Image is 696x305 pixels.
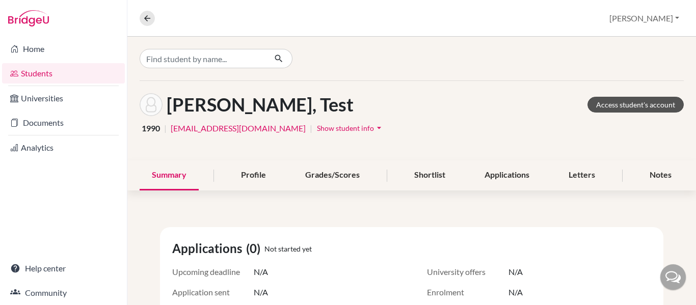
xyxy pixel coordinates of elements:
[2,63,125,84] a: Students
[427,286,508,298] span: Enrolment
[508,286,523,298] span: N/A
[427,266,508,278] span: University offers
[587,97,684,113] a: Access student's account
[142,122,160,134] span: 1990
[140,93,163,116] img: Test Rene's avatar
[167,94,354,116] h1: [PERSON_NAME], Test
[2,113,125,133] a: Documents
[172,286,254,298] span: Application sent
[637,160,684,190] div: Notes
[2,258,125,279] a: Help center
[164,122,167,134] span: |
[254,266,268,278] span: N/A
[317,124,374,132] span: Show student info
[172,266,254,278] span: Upcoming deadline
[316,120,385,136] button: Show student infoarrow_drop_down
[254,286,268,298] span: N/A
[374,123,384,133] i: arrow_drop_down
[472,160,542,190] div: Applications
[264,243,312,254] span: Not started yet
[2,39,125,59] a: Home
[293,160,372,190] div: Grades/Scores
[229,160,278,190] div: Profile
[556,160,607,190] div: Letters
[402,160,458,190] div: Shortlist
[310,122,312,134] span: |
[140,49,266,68] input: Find student by name...
[140,160,199,190] div: Summary
[246,239,264,258] span: (0)
[23,7,44,16] span: Help
[2,283,125,303] a: Community
[171,122,306,134] a: [EMAIL_ADDRESS][DOMAIN_NAME]
[172,239,246,258] span: Applications
[8,10,49,26] img: Bridge-U
[2,88,125,108] a: Universities
[605,9,684,28] button: [PERSON_NAME]
[508,266,523,278] span: N/A
[2,137,125,158] a: Analytics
